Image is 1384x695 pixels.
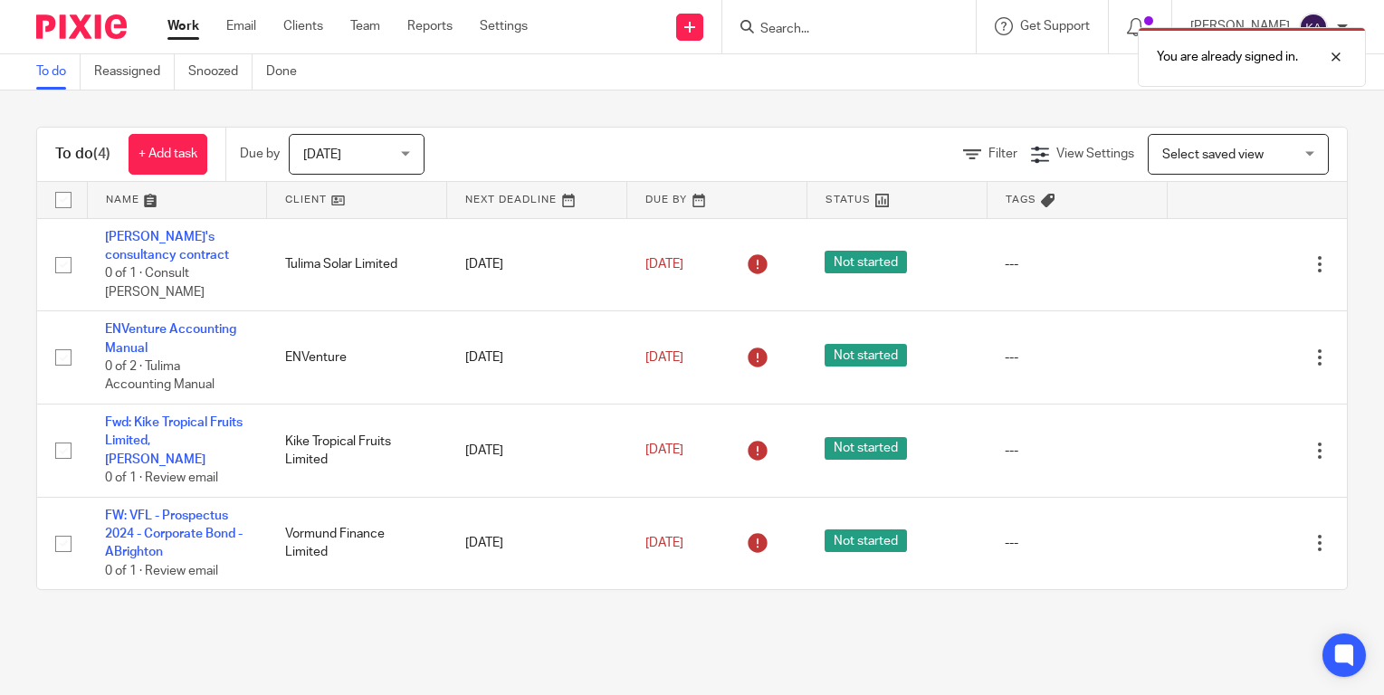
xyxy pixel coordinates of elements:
span: (4) [93,147,110,161]
td: [DATE] [447,218,627,311]
div: --- [1005,348,1149,367]
span: [DATE] [645,351,683,364]
a: Fwd: Kike Tropical Fruits Limited,[PERSON_NAME] [105,416,243,466]
a: Reassigned [94,54,175,90]
span: [DATE] [645,258,683,271]
a: Work [167,17,199,35]
span: 0 of 1 · Review email [105,565,218,577]
a: + Add task [129,134,207,175]
a: Reports [407,17,453,35]
td: Tulima Solar Limited [267,218,447,311]
span: 0 of 1 · Review email [105,471,218,484]
span: [DATE] [645,537,683,549]
td: Vormund Finance Limited [267,497,447,589]
div: --- [1005,442,1149,460]
span: Not started [825,344,907,367]
td: Kike Tropical Fruits Limited [267,405,447,498]
a: Done [266,54,310,90]
span: 0 of 2 · Tulima Accounting Manual [105,360,215,392]
span: 0 of 1 · Consult [PERSON_NAME] [105,267,205,299]
span: Not started [825,529,907,552]
a: [PERSON_NAME]'s consultancy contract [105,231,229,262]
span: View Settings [1056,148,1134,160]
a: Snoozed [188,54,253,90]
img: svg%3E [1299,13,1328,42]
div: --- [1005,534,1149,552]
p: You are already signed in. [1157,48,1298,66]
span: Select saved view [1162,148,1264,161]
td: [DATE] [447,497,627,589]
span: Not started [825,251,907,273]
div: --- [1005,255,1149,273]
a: Settings [480,17,528,35]
a: ENVenture Accounting Manual [105,323,236,354]
span: [DATE] [303,148,341,161]
td: ENVenture [267,311,447,405]
h1: To do [55,145,110,164]
td: [DATE] [447,405,627,498]
span: [DATE] [645,444,683,457]
span: Not started [825,437,907,460]
a: Clients [283,17,323,35]
a: FW: VFL - Prospectus 2024 - Corporate Bond - ABrighton [105,509,243,559]
img: Pixie [36,14,127,39]
span: Filter [988,148,1017,160]
a: Team [350,17,380,35]
a: Email [226,17,256,35]
td: [DATE] [447,311,627,405]
span: Tags [1006,195,1036,205]
p: Due by [240,145,280,163]
a: To do [36,54,81,90]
